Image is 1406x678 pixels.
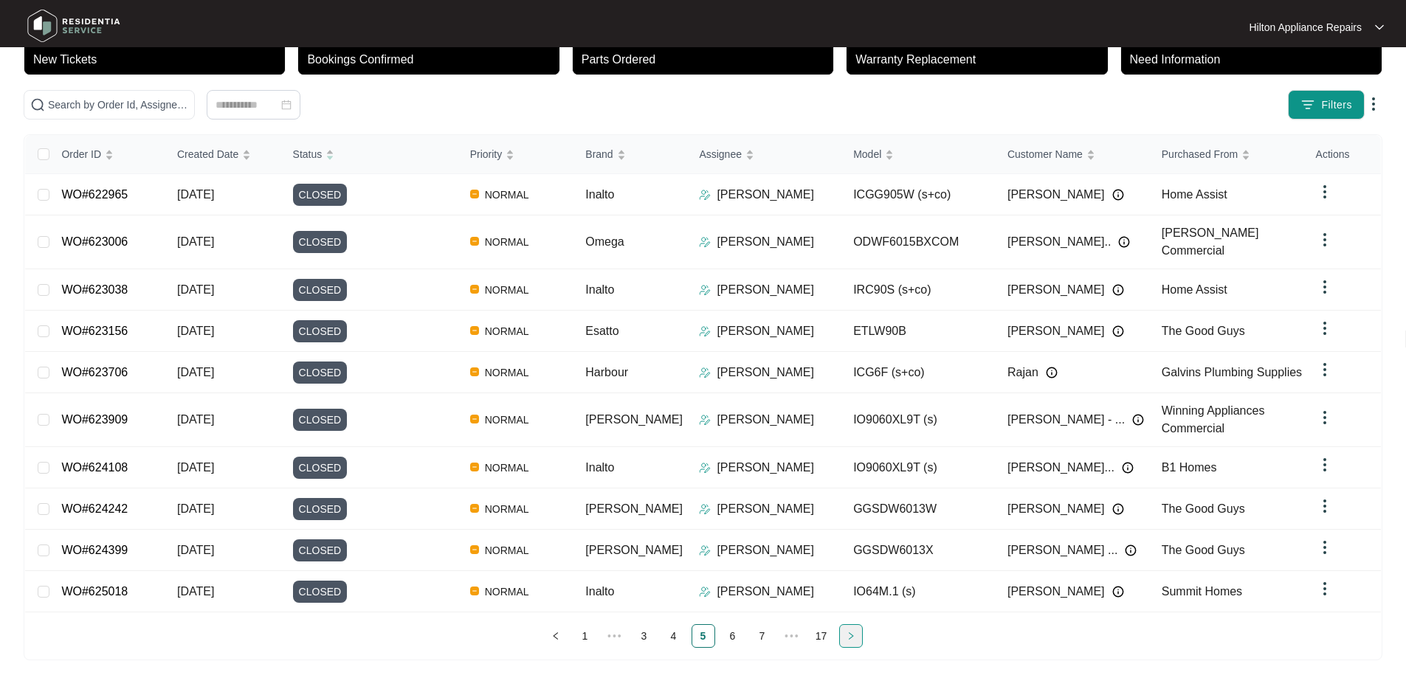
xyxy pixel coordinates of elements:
[177,146,238,162] span: Created Date
[30,97,45,112] img: search-icon
[177,235,214,248] span: [DATE]
[1321,97,1352,113] span: Filters
[574,625,596,647] a: 1
[293,498,348,520] span: CLOSED
[717,233,814,251] p: [PERSON_NAME]
[293,146,323,162] span: Status
[1162,585,1242,598] span: Summit Homes
[470,367,479,376] img: Vercel Logo
[1007,542,1117,559] span: [PERSON_NAME] ...
[841,488,996,530] td: GGSDW6013W
[470,587,479,595] img: Vercel Logo
[810,624,833,648] li: 17
[177,366,214,378] span: [DATE]
[293,320,348,342] span: CLOSED
[470,326,479,335] img: Vercel Logo
[1316,231,1334,249] img: dropdown arrow
[839,624,863,648] li: Next Page
[479,233,535,251] span: NORMAL
[841,135,996,174] th: Model
[458,135,574,174] th: Priority
[1007,146,1083,162] span: Customer Name
[61,366,128,378] a: WO#623706
[699,503,711,515] img: Assigner Icon
[1300,97,1315,112] img: filter icon
[1112,189,1124,201] img: Info icon
[22,4,125,48] img: residentia service logo
[479,500,535,518] span: NORMAL
[544,624,568,648] li: Previous Page
[1288,90,1365,120] button: filter iconFilters
[293,184,348,206] span: CLOSED
[582,51,833,69] p: Parts Ordered
[1316,183,1334,201] img: dropdown arrow
[687,135,841,174] th: Assignee
[841,393,996,447] td: IO9060XL9T (s)
[1316,278,1334,296] img: dropdown arrow
[722,625,744,647] a: 6
[1249,20,1362,35] p: Hilton Appliance Repairs
[585,502,683,515] span: [PERSON_NAME]
[692,625,714,647] a: 5
[717,542,814,559] p: [PERSON_NAME]
[721,624,745,648] li: 6
[663,625,685,647] a: 4
[810,625,833,647] a: 17
[662,624,686,648] li: 4
[699,236,711,248] img: Assigner Icon
[293,362,348,384] span: CLOSED
[177,461,214,474] span: [DATE]
[699,414,711,426] img: Assigner Icon
[751,625,773,647] a: 7
[847,632,855,640] span: right
[603,624,627,648] li: Previous 5 Pages
[699,462,711,474] img: Assigner Icon
[470,146,503,162] span: Priority
[841,215,996,269] td: ODWF6015BXCOM
[717,500,814,518] p: [PERSON_NAME]
[61,585,128,598] a: WO#625018
[1112,325,1124,337] img: Info icon
[49,135,165,174] th: Order ID
[1112,503,1124,515] img: Info icon
[470,504,479,513] img: Vercel Logo
[717,322,814,340] p: [PERSON_NAME]
[717,364,814,381] p: [PERSON_NAME]
[177,413,214,426] span: [DATE]
[177,585,214,598] span: [DATE]
[61,188,128,201] a: WO#622965
[841,530,996,571] td: GGSDW6013X
[1375,24,1384,31] img: dropdown arrow
[1162,226,1259,257] span: [PERSON_NAME] Commercial
[1007,281,1105,299] span: [PERSON_NAME]
[470,463,479,471] img: Vercel Logo
[479,583,535,601] span: NORMAL
[603,624,627,648] span: •••
[177,502,214,515] span: [DATE]
[61,235,128,248] a: WO#623006
[1304,135,1381,174] th: Actions
[1316,456,1334,474] img: dropdown arrow
[177,544,214,556] span: [DATE]
[1316,361,1334,378] img: dropdown arrow
[48,97,188,113] input: Search by Order Id, Assignee Name, Customer Name, Brand and Model
[853,146,881,162] span: Model
[1007,583,1105,601] span: [PERSON_NAME]
[177,188,214,201] span: [DATE]
[1316,580,1334,598] img: dropdown arrow
[717,583,814,601] p: [PERSON_NAME]
[33,51,285,69] p: New Tickets
[165,135,281,174] th: Created Date
[479,281,535,299] span: NORMAL
[699,544,711,556] img: Assigner Icon
[839,624,863,648] button: right
[1162,146,1238,162] span: Purchased From
[633,624,656,648] li: 3
[1162,283,1227,296] span: Home Assist
[585,235,624,248] span: Omega
[1162,366,1302,378] span: Galvins Plumbing Supplies
[1316,497,1334,515] img: dropdown arrow
[585,188,614,201] span: Inalto
[479,542,535,559] span: NORMAL
[1007,233,1111,251] span: [PERSON_NAME]..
